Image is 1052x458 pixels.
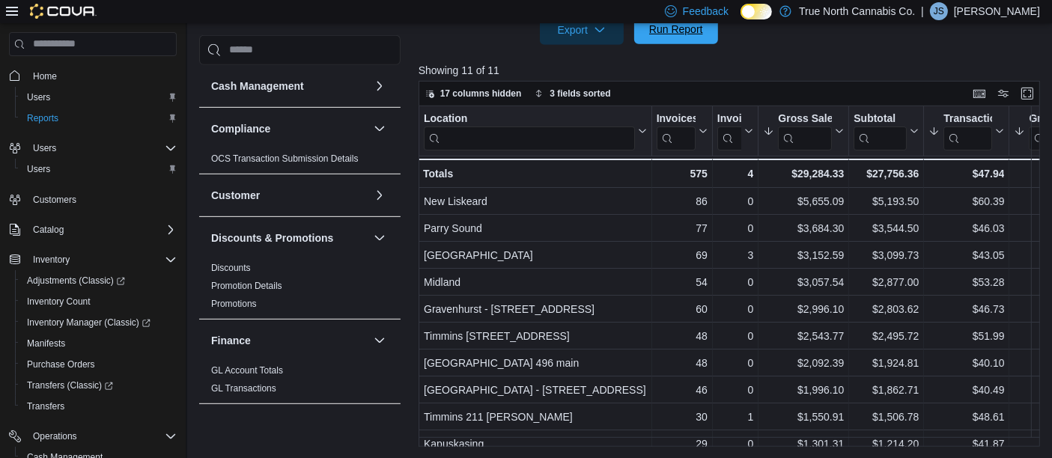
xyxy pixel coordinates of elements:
[854,112,907,150] div: Subtotal
[717,408,753,426] div: 1
[928,219,1004,237] div: $46.03
[424,246,647,264] div: [GEOGRAPHIC_DATA]
[3,189,183,210] button: Customers
[27,67,177,85] span: Home
[854,408,919,426] div: $1,506.78
[943,112,992,150] div: Transaction Average
[656,112,707,150] button: Invoices Sold
[763,192,844,210] div: $5,655.09
[424,300,647,318] div: Gravenhurst - [STREET_ADDRESS]
[424,273,647,291] div: Midland
[21,376,177,394] span: Transfers (Classic)
[27,296,91,308] span: Inventory Count
[211,261,251,273] span: Discounts
[424,112,647,150] button: Location
[27,358,95,370] span: Purchase Orders
[27,191,82,209] a: Customers
[21,88,56,106] a: Users
[763,354,844,372] div: $2,092.39
[683,4,729,19] span: Feedback
[778,112,832,150] div: Gross Sales
[27,379,113,391] span: Transfers (Classic)
[27,190,177,209] span: Customers
[424,354,647,372] div: [GEOGRAPHIC_DATA] 496 main
[763,300,844,318] div: $2,996.10
[854,112,907,126] div: Subtotal
[934,2,944,20] span: JS
[717,246,753,264] div: 3
[656,327,707,345] div: 48
[799,2,915,20] p: True North Cannabis Co.
[211,187,260,202] h3: Customer
[928,165,1004,183] div: $47.94
[21,355,177,373] span: Purchase Orders
[3,138,183,159] button: Users
[15,270,183,291] a: Adjustments (Classic)
[21,272,177,290] span: Adjustments (Classic)
[15,291,183,312] button: Inventory Count
[717,327,753,345] div: 0
[33,430,77,442] span: Operations
[21,335,177,352] span: Manifests
[656,408,707,426] div: 30
[27,338,65,349] span: Manifests
[27,221,70,239] button: Catalog
[717,219,753,237] div: 0
[656,435,707,453] div: 29
[717,112,741,150] div: Invoices Ref
[21,160,177,178] span: Users
[211,230,368,245] button: Discounts & Promotions
[529,85,616,103] button: 3 fields sorted
[717,273,753,291] div: 0
[211,332,251,347] h3: Finance
[656,112,695,150] div: Invoices Sold
[854,300,919,318] div: $2,803.62
[3,219,183,240] button: Catalog
[954,2,1040,20] p: [PERSON_NAME]
[649,22,703,37] span: Run Report
[21,109,64,127] a: Reports
[27,427,83,445] button: Operations
[33,224,64,236] span: Catalog
[656,273,707,291] div: 54
[656,300,707,318] div: 60
[717,381,753,399] div: 0
[21,397,70,415] a: Transfers
[763,327,844,345] div: $2,543.77
[928,300,1004,318] div: $46.73
[928,273,1004,291] div: $53.28
[371,119,389,137] button: Compliance
[423,165,647,183] div: Totals
[854,273,919,291] div: $2,877.00
[921,2,924,20] p: |
[15,396,183,417] button: Transfers
[656,165,707,183] div: 575
[199,258,401,318] div: Discounts & Promotions
[1018,85,1036,103] button: Enter fullscreen
[424,408,647,426] div: Timmins 211 [PERSON_NAME]
[27,251,177,269] span: Inventory
[763,381,844,399] div: $1,996.10
[717,165,753,183] div: 4
[717,112,741,126] div: Invoices Ref
[21,272,131,290] a: Adjustments (Classic)
[656,381,707,399] div: 46
[27,317,150,329] span: Inventory Manager (Classic)
[211,382,276,393] a: GL Transactions
[419,85,528,103] button: 17 columns hidden
[741,4,772,19] input: Dark Mode
[424,192,647,210] div: New Liskeard
[27,91,50,103] span: Users
[424,435,647,453] div: Kapuskasing
[27,400,64,412] span: Transfers
[854,246,919,264] div: $3,099.73
[854,219,919,237] div: $3,544.50
[717,300,753,318] div: 0
[854,165,919,183] div: $27,756.36
[424,219,647,237] div: Parry Sound
[778,112,832,126] div: Gross Sales
[27,163,50,175] span: Users
[854,354,919,372] div: $1,924.81
[928,246,1004,264] div: $43.05
[763,165,844,183] div: $29,284.33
